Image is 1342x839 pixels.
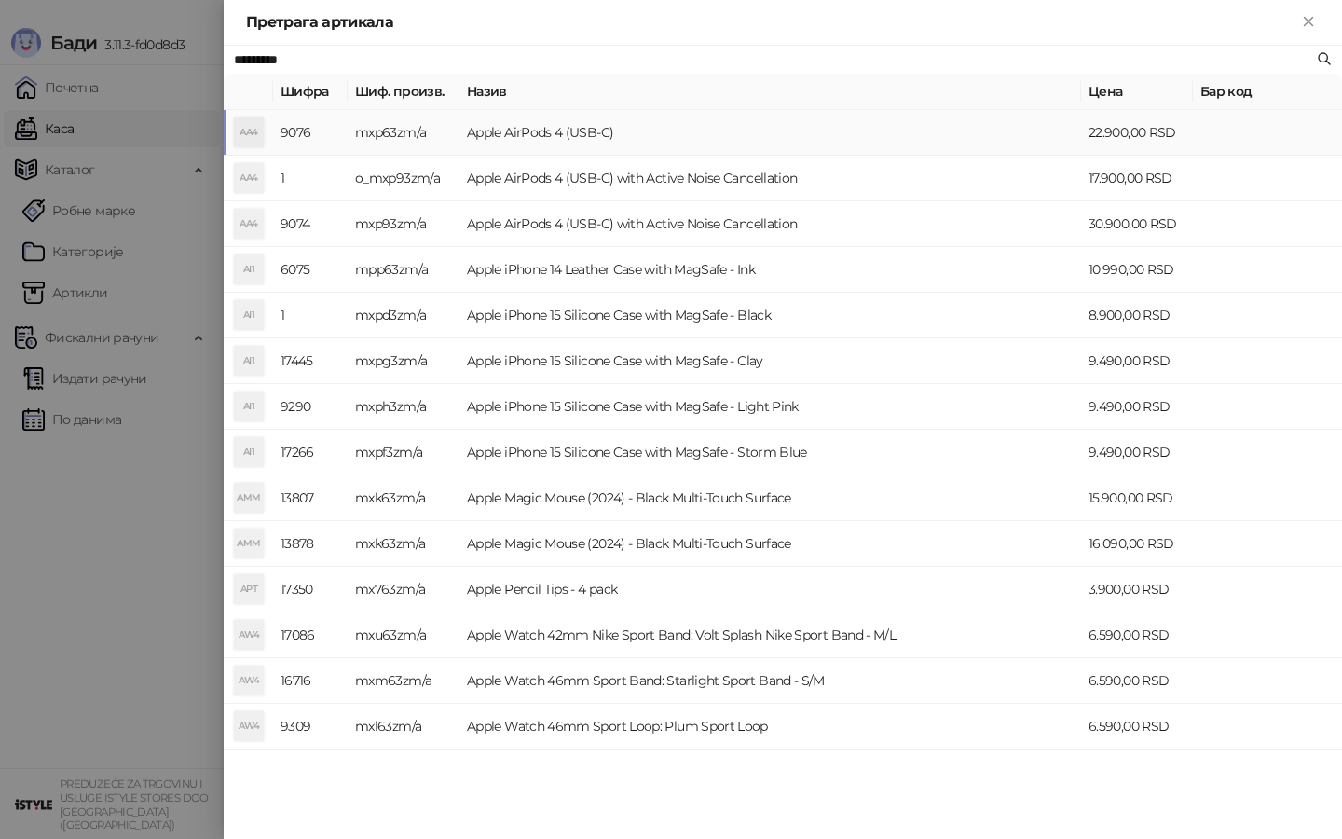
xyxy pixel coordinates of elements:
div: AMM [234,483,264,513]
td: 3.900,00 RSD [1081,567,1193,612]
td: mxk63zm/a [348,521,459,567]
td: mxu63zm/a [348,612,459,658]
td: mxk63zm/a [348,475,459,521]
div: AMM [234,529,264,558]
td: mxp63zm/a [348,110,459,156]
td: mxp93zm/a [348,201,459,247]
td: 17350 [273,567,348,612]
div: AI1 [234,254,264,284]
td: Apple iPhone 15 Silicone Case with MagSafe - Black [459,293,1081,338]
td: mpp63zm/a [348,247,459,293]
td: 6.590,00 RSD [1081,658,1193,704]
div: AI1 [234,437,264,467]
td: 16.090,00 RSD [1081,521,1193,567]
td: 13807 [273,475,348,521]
div: AI1 [234,392,264,421]
td: mxpg3zm/a [348,338,459,384]
td: 17445 [273,338,348,384]
th: Бар код [1193,74,1342,110]
td: 1 [273,156,348,201]
div: AA4 [234,163,264,193]
td: Apple iPhone 15 Silicone Case with MagSafe - Clay [459,338,1081,384]
td: mx763zm/a [348,567,459,612]
div: APT [234,574,264,604]
div: AW4 [234,666,264,695]
td: mxl63zm/a [348,704,459,750]
div: Претрага артикала [246,11,1297,34]
td: 17.900,00 RSD [1081,156,1193,201]
td: 9.490,00 RSD [1081,338,1193,384]
th: Шифра [273,74,348,110]
td: Apple iPhone 15 Silicone Case with MagSafe - Light Pink [459,384,1081,430]
td: 8.900,00 RSD [1081,293,1193,338]
td: 10.990,00 RSD [1081,247,1193,293]
td: 1 [273,293,348,338]
td: 9309 [273,704,348,750]
button: Close [1297,11,1320,34]
td: mxpf3zm/a [348,430,459,475]
td: 22.900,00 RSD [1081,110,1193,156]
td: 9074 [273,201,348,247]
td: 17266 [273,430,348,475]
td: Apple Pencil Tips - 4 pack [459,567,1081,612]
td: 9.490,00 RSD [1081,430,1193,475]
div: AW4 [234,620,264,650]
td: 6.590,00 RSD [1081,612,1193,658]
td: 6075 [273,247,348,293]
td: Apple Magic Mouse (2024) - Black Multi-Touch Surface [459,521,1081,567]
div: AI1 [234,346,264,376]
td: mxm63zm/a [348,658,459,704]
div: AA4 [234,117,264,147]
td: Apple Watch 46mm Sport Band: Starlight Sport Band - S/M [459,658,1081,704]
td: mxpd3zm/a [348,293,459,338]
td: Apple AirPods 4 (USB-C) with Active Noise Cancellation [459,201,1081,247]
div: AI1 [234,300,264,330]
td: Apple AirPods 4 (USB-C) [459,110,1081,156]
th: Назив [459,74,1081,110]
div: AA4 [234,209,264,239]
td: 16716 [273,658,348,704]
td: 6.590,00 RSD [1081,704,1193,750]
td: Apple iPhone 14 Leather Case with MagSafe - Ink [459,247,1081,293]
td: mxph3zm/a [348,384,459,430]
th: Цена [1081,74,1193,110]
td: 15.900,00 RSD [1081,475,1193,521]
th: Шиф. произв. [348,74,459,110]
td: Apple Watch 42mm Nike Sport Band: Volt Splash Nike Sport Band - M/L [459,612,1081,658]
td: 30.900,00 RSD [1081,201,1193,247]
td: 17086 [273,612,348,658]
td: Apple AirPods 4 (USB-C) with Active Noise Cancellation [459,156,1081,201]
td: Apple iPhone 15 Silicone Case with MagSafe - Storm Blue [459,430,1081,475]
td: Apple Watch 46mm Sport Loop: Plum Sport Loop [459,704,1081,750]
td: 13878 [273,521,348,567]
td: o_mxp93zm/a [348,156,459,201]
div: AW4 [234,711,264,741]
td: 9076 [273,110,348,156]
td: Apple Magic Mouse (2024) - Black Multi-Touch Surface [459,475,1081,521]
td: 9290 [273,384,348,430]
td: 9.490,00 RSD [1081,384,1193,430]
